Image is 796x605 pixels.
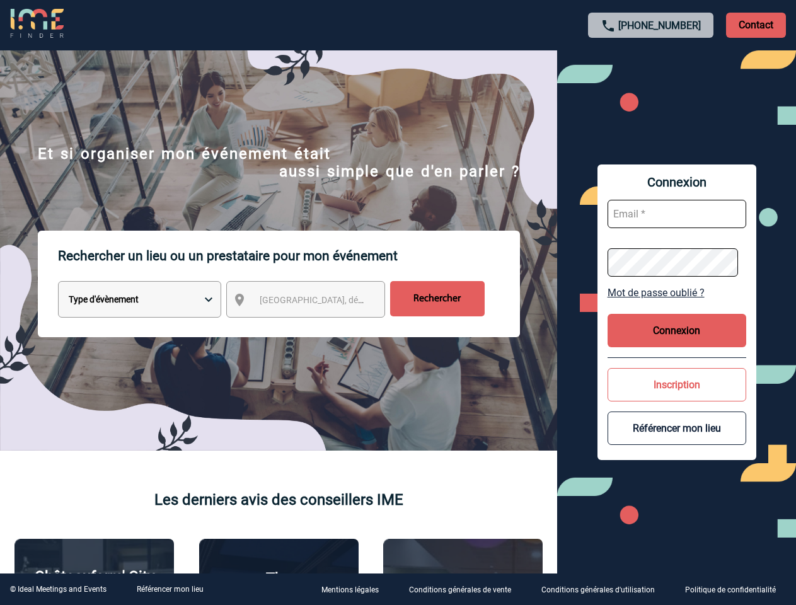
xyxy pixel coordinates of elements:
p: Mentions légales [321,586,379,595]
button: Référencer mon lieu [608,412,746,445]
a: Mot de passe oublié ? [608,287,746,299]
a: Conditions générales de vente [399,584,531,596]
input: Rechercher [390,281,485,316]
a: Référencer mon lieu [137,585,204,594]
a: Mentions légales [311,584,399,596]
img: call-24-px.png [601,18,616,33]
p: Agence 2ISD [420,571,506,589]
p: Politique de confidentialité [685,586,776,595]
button: Connexion [608,314,746,347]
a: Conditions générales d'utilisation [531,584,675,596]
input: Email * [608,200,746,228]
p: Rechercher un lieu ou un prestataire pour mon événement [58,231,520,281]
p: Conditions générales d'utilisation [541,586,655,595]
p: Conditions générales de vente [409,586,511,595]
p: Châteauform' City [GEOGRAPHIC_DATA] [21,568,167,603]
span: Connexion [608,175,746,190]
span: [GEOGRAPHIC_DATA], département, région... [260,295,435,305]
p: Contact [726,13,786,38]
button: Inscription [608,368,746,401]
div: © Ideal Meetings and Events [10,585,107,594]
a: [PHONE_NUMBER] [618,20,701,32]
a: Politique de confidentialité [675,584,796,596]
p: The [GEOGRAPHIC_DATA] [206,570,352,605]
